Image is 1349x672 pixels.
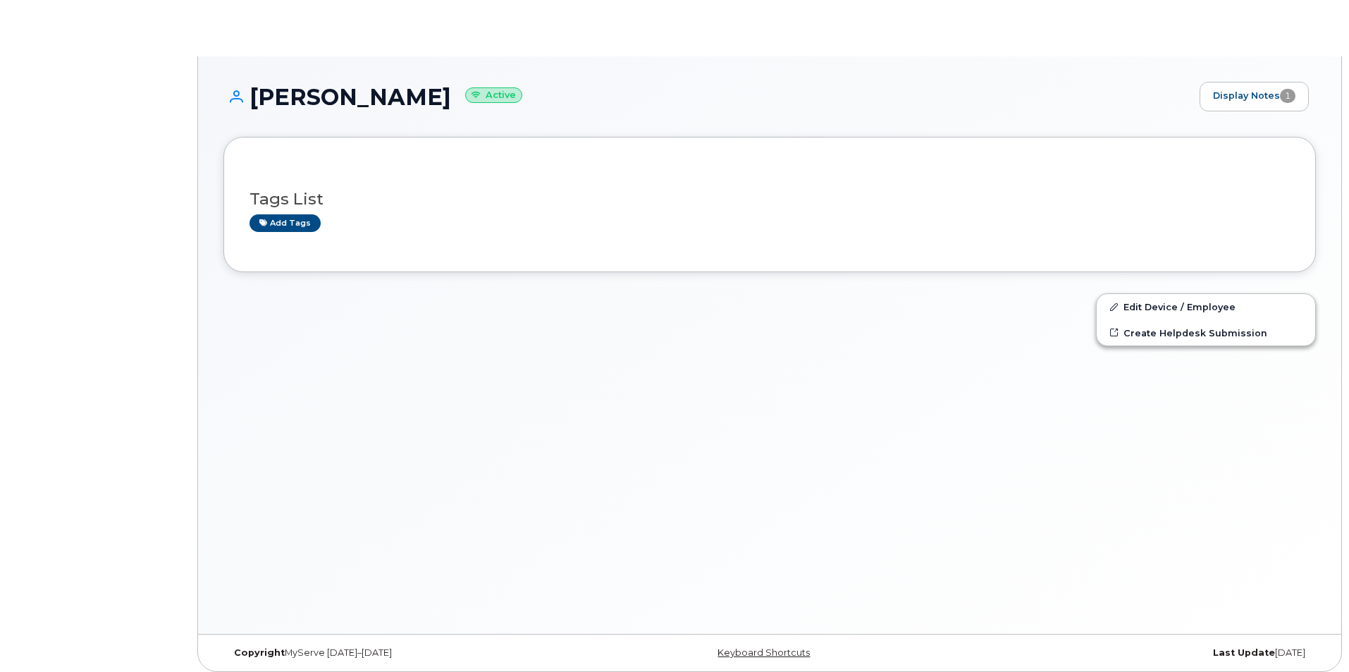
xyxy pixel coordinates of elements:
strong: Last Update [1213,647,1275,658]
strong: Copyright [234,647,285,658]
h3: Tags List [250,190,1290,208]
div: MyServe [DATE]–[DATE] [223,647,588,659]
a: Keyboard Shortcuts [717,647,810,658]
span: 1 [1280,89,1295,103]
a: Create Helpdesk Submission [1097,320,1315,346]
a: Edit Device / Employee [1097,294,1315,319]
div: [DATE] [951,647,1316,659]
small: Active [465,87,522,104]
a: Add tags [250,214,321,232]
a: Display Notes1 [1200,82,1309,111]
h1: [PERSON_NAME] [223,85,1193,109]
